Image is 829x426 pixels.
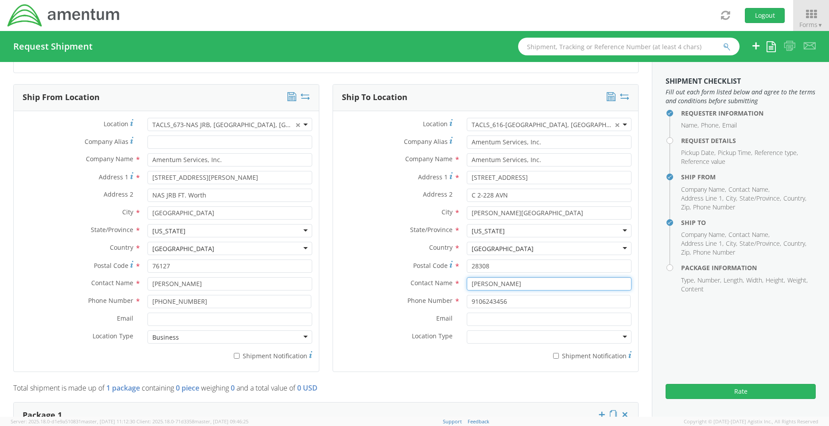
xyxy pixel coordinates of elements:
input: Shipment Notification [553,353,559,359]
h3: Package 1 [23,411,62,420]
span: Company Alias [85,137,128,146]
span: Contact Name [411,279,453,287]
span: Address 2 [104,190,133,198]
div: [US_STATE] [152,227,186,236]
div: [US_STATE] [472,227,505,236]
h4: Request Details [681,137,816,144]
div: [GEOGRAPHIC_DATA] [472,244,534,253]
li: Contact Name [728,185,770,194]
li: City [726,194,737,203]
span: Country [429,243,453,252]
span: Address 2 [423,190,453,198]
a: Feedback [468,418,489,425]
span: 1 package [106,383,140,393]
li: Reference type [755,148,798,157]
span: State/Province [91,225,133,234]
span: 0 [231,383,235,393]
li: Type [681,276,695,285]
span: Address 1 [99,173,128,181]
span: Copyright © [DATE]-[DATE] Agistix Inc., All Rights Reserved [684,418,818,425]
span: Client: 2025.18.0-71d3358 [136,418,248,425]
div: Business [152,333,179,342]
span: City [122,208,133,216]
span: State/Province [410,225,453,234]
span: Forms [799,20,823,29]
span: Address 1 [418,173,448,181]
span: Email [117,314,133,322]
li: Address Line 1 [681,239,724,248]
li: Pickup Time [718,148,752,157]
input: Shipment, Tracking or Reference Number (at least 4 chars) [518,38,740,55]
img: dyn-intl-logo-049831509241104b2a82.png [7,3,121,28]
li: Zip [681,248,691,257]
li: Email [722,121,737,130]
li: City [726,239,737,248]
span: 0 piece [176,383,199,393]
li: Zip [681,203,691,212]
li: Length [724,276,744,285]
h4: Ship To [681,219,816,226]
li: Height [766,276,785,285]
li: State/Province [740,239,781,248]
span: Company Name [405,155,453,163]
li: Phone Number [693,248,735,257]
li: Country [783,194,806,203]
span: Contact Name [91,279,133,287]
li: Address Line 1 [681,194,724,203]
h3: Ship To Location [342,93,407,102]
span: TACLS_673-NAS JRB, Ft Worth, TX [147,118,312,131]
span: TACLS_673-NAS JRB, Ft Worth, TX [152,120,307,130]
span: Postal Code [94,261,128,270]
li: Name [681,121,699,130]
li: Reference value [681,157,725,166]
span: Company Alias [404,137,448,146]
li: Pickup Date [681,148,716,157]
span: Remove all items [612,120,622,130]
li: Phone Number [693,203,735,212]
li: Weight [787,276,808,285]
span: ▼ [817,21,823,29]
li: Country [783,239,806,248]
span: Location [423,120,448,128]
span: 0 USD [297,383,318,393]
div: [GEOGRAPHIC_DATA] [152,244,214,253]
button: Logout [745,8,785,23]
li: Width [746,276,763,285]
input: Shipment Notification [234,353,240,359]
label: Shipment Notification [147,350,312,360]
span: Fill out each form listed below and agree to the terms and conditions before submitting [666,88,816,105]
h4: Package Information [681,264,816,271]
span: Location Type [412,332,453,340]
li: State/Province [740,194,781,203]
span: Server: 2025.18.0-d1e9a510831 [11,418,135,425]
span: Location [104,120,128,128]
p: Total shipment is made up of containing weighing and a total value of [13,383,639,398]
span: Email [436,314,453,322]
h4: Ship From [681,174,816,180]
button: Rate [666,384,816,399]
h3: Shipment Checklist [666,77,816,85]
span: TACLS_616-Pope, NC [472,120,627,130]
a: Support [443,418,462,425]
span: City [442,208,453,216]
li: Content [681,285,704,294]
span: Phone Number [407,296,453,305]
li: Contact Name [728,230,770,239]
li: Company Name [681,230,726,239]
span: master, [DATE] 09:46:25 [194,418,248,425]
h3: Ship From Location [23,93,100,102]
li: Phone [701,121,720,130]
span: Remove all items [293,120,303,130]
span: Location Type [93,332,133,340]
span: Phone Number [88,296,133,305]
span: Company Name [86,155,133,163]
span: Country [110,243,133,252]
span: Postal Code [413,261,448,270]
li: Company Name [681,185,726,194]
span: master, [DATE] 11:12:30 [81,418,135,425]
li: Number [697,276,721,285]
h4: Requester Information [681,110,816,116]
label: Shipment Notification [467,350,631,360]
span: TACLS_616-Pope, NC [467,118,631,131]
h4: Request Shipment [13,42,93,51]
